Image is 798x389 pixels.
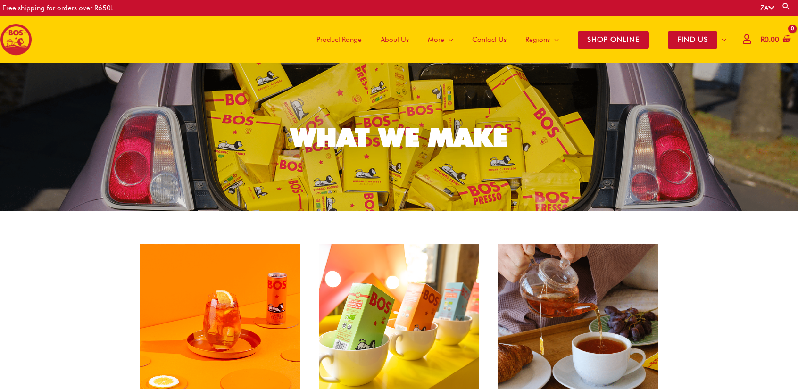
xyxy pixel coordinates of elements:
[781,2,791,11] a: Search button
[316,25,362,54] span: Product Range
[759,29,791,50] a: View Shopping Cart, empty
[381,25,409,54] span: About Us
[516,16,568,63] a: Regions
[761,35,765,44] span: R
[463,16,516,63] a: Contact Us
[371,16,418,63] a: About Us
[668,31,717,49] span: FIND US
[760,4,774,12] a: ZA
[418,16,463,63] a: More
[578,31,649,49] span: SHOP ONLINE
[428,25,444,54] span: More
[525,25,550,54] span: Regions
[472,25,507,54] span: Contact Us
[761,35,779,44] bdi: 0.00
[300,16,736,63] nav: Site Navigation
[291,124,507,150] div: WHAT WE MAKE
[307,16,371,63] a: Product Range
[568,16,658,63] a: SHOP ONLINE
